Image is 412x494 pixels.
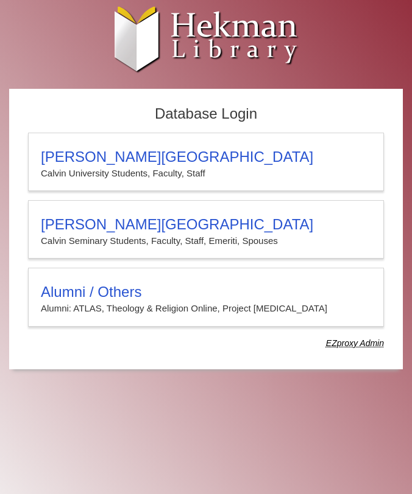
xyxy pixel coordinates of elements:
h2: Database Login [22,102,390,127]
h3: [PERSON_NAME][GEOGRAPHIC_DATA] [41,148,371,165]
p: Alumni: ATLAS, Theology & Religion Online, Project [MEDICAL_DATA] [41,301,371,316]
p: Calvin University Students, Faculty, Staff [41,165,371,181]
summary: Alumni / OthersAlumni: ATLAS, Theology & Religion Online, Project [MEDICAL_DATA] [41,284,371,316]
h3: [PERSON_NAME][GEOGRAPHIC_DATA] [41,216,371,233]
a: [PERSON_NAME][GEOGRAPHIC_DATA]Calvin University Students, Faculty, Staff [28,133,384,191]
dfn: Use Alumni login [326,338,384,348]
h3: Alumni / Others [41,284,371,301]
a: [PERSON_NAME][GEOGRAPHIC_DATA]Calvin Seminary Students, Faculty, Staff, Emeriti, Spouses [28,200,384,259]
p: Calvin Seminary Students, Faculty, Staff, Emeriti, Spouses [41,233,371,249]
